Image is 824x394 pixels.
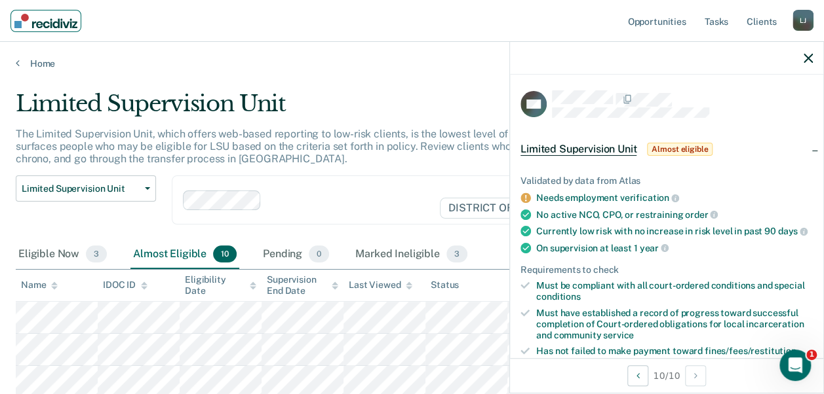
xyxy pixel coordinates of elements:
div: Status [431,279,459,291]
span: Limited Supervision Unit [22,183,140,194]
span: year [639,243,668,253]
span: 10 [213,245,237,262]
div: Eligible Now [16,240,109,269]
div: No active NCO, CPO, or restraining [536,209,813,221]
button: Profile dropdown button [793,10,814,31]
div: Currently low risk with no increase in risk level in past 90 [536,225,813,237]
div: Marked Ineligible [353,240,470,269]
span: service [603,330,634,340]
div: On supervision at least 1 [536,242,813,254]
button: Next Opportunity [685,365,706,386]
span: order [685,209,718,220]
span: fines/fees/restitution [705,346,796,356]
button: Previous Opportunity [627,365,648,386]
div: Must have established a record of progress toward successful completion of Court-ordered obligati... [536,308,813,340]
div: Needs employment verification [536,192,813,204]
div: Supervision End Date [267,274,338,296]
span: 3 [86,245,107,262]
span: 1 [806,349,817,360]
span: 0 [309,245,329,262]
div: Name [21,279,58,291]
div: L J [793,10,814,31]
div: Limited Supervision Unit [16,90,757,128]
div: Has not failed to make payment toward [536,346,813,357]
div: Must be compliant with all court-ordered conditions and special conditions [536,280,813,302]
p: The Limited Supervision Unit, which offers web-based reporting to low-risk clients, is the lowest... [16,128,734,165]
div: 10 / 10 [510,358,823,393]
span: days [777,226,807,236]
div: Eligibility Date [185,274,256,296]
div: Limited Supervision UnitAlmost eligible [510,128,823,170]
span: DISTRICT OFFICE 5, [GEOGRAPHIC_DATA] [440,198,675,219]
span: 3 [446,245,467,262]
div: Validated by data from Atlas [520,175,813,187]
span: Almost eligible [647,143,713,156]
span: Limited Supervision Unit [520,143,637,156]
div: Almost Eligible [130,240,239,269]
iframe: Intercom live chat [779,349,811,381]
div: Pending [260,240,332,269]
div: Requirements to check [520,264,813,276]
div: IDOC ID [103,279,147,291]
img: Recidiviz [14,14,77,28]
div: Last Viewed [349,279,412,291]
a: Home [16,58,808,69]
